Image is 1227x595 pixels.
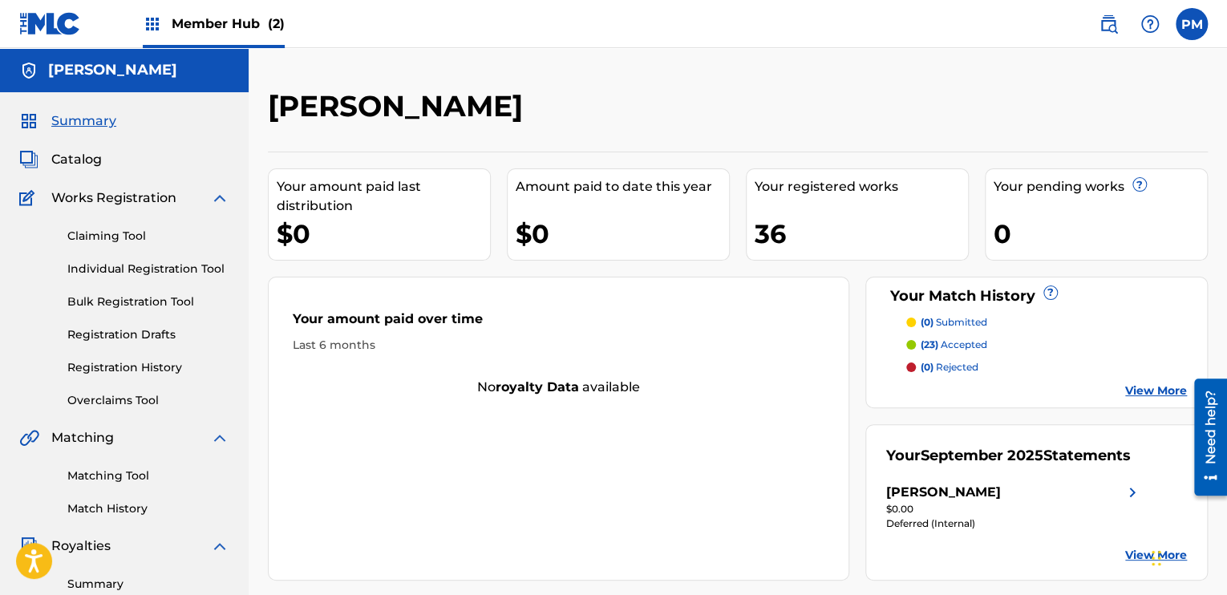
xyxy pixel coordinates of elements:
[19,61,38,80] img: Accounts
[19,150,38,169] img: Catalog
[67,359,229,376] a: Registration History
[268,16,285,31] span: (2)
[906,360,1187,374] a: (0) rejected
[516,177,729,196] div: Amount paid to date this year
[277,177,490,216] div: Your amount paid last distribution
[51,150,102,169] span: Catalog
[1123,483,1142,502] img: right chevron icon
[19,150,102,169] a: CatalogCatalog
[886,516,1142,531] div: Deferred (Internal)
[516,216,729,252] div: $0
[67,392,229,409] a: Overclaims Tool
[19,428,39,447] img: Matching
[67,261,229,277] a: Individual Registration Tool
[886,445,1131,467] div: Your Statements
[51,428,114,447] span: Matching
[19,111,116,131] a: SummarySummary
[1147,518,1227,595] iframe: Chat Widget
[921,361,933,373] span: (0)
[293,310,824,337] div: Your amount paid over time
[67,228,229,245] a: Claiming Tool
[19,536,38,556] img: Royalties
[143,14,162,34] img: Top Rightsholders
[268,88,531,124] h2: [PERSON_NAME]
[1176,8,1208,40] div: User Menu
[1133,178,1146,191] span: ?
[906,315,1187,330] a: (0) submitted
[496,379,579,395] strong: royalty data
[921,315,987,330] p: submitted
[921,338,938,350] span: (23)
[994,177,1207,196] div: Your pending works
[269,378,848,397] div: No available
[886,285,1187,307] div: Your Match History
[48,61,177,79] h5: Patrick Mulwana
[19,12,81,35] img: MLC Logo
[1125,382,1187,399] a: View More
[921,447,1043,464] span: September 2025
[886,483,1142,531] a: [PERSON_NAME]right chevron icon$0.00Deferred (Internal)
[67,293,229,310] a: Bulk Registration Tool
[755,216,968,252] div: 36
[906,338,1187,352] a: (23) accepted
[994,216,1207,252] div: 0
[1044,286,1057,299] span: ?
[1182,372,1227,501] iframe: Resource Center
[886,483,1001,502] div: [PERSON_NAME]
[1134,8,1166,40] div: Help
[1099,14,1118,34] img: search
[19,111,38,131] img: Summary
[51,188,176,208] span: Works Registration
[172,14,285,33] span: Member Hub
[1092,8,1124,40] a: Public Search
[921,316,933,328] span: (0)
[51,111,116,131] span: Summary
[210,188,229,208] img: expand
[1140,14,1160,34] img: help
[277,216,490,252] div: $0
[886,502,1142,516] div: $0.00
[67,500,229,517] a: Match History
[67,467,229,484] a: Matching Tool
[1125,547,1187,564] a: View More
[921,360,978,374] p: rejected
[293,337,824,354] div: Last 6 months
[1152,534,1161,582] div: Drag
[210,536,229,556] img: expand
[921,338,987,352] p: accepted
[51,536,111,556] span: Royalties
[67,326,229,343] a: Registration Drafts
[67,576,229,593] a: Summary
[210,428,229,447] img: expand
[755,177,968,196] div: Your registered works
[19,188,40,208] img: Works Registration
